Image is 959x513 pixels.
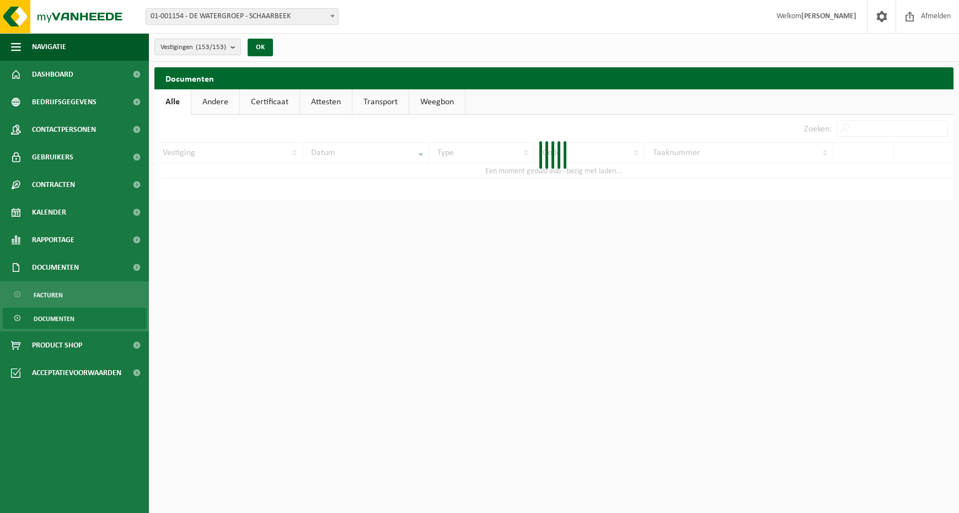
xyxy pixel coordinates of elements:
[32,254,79,281] span: Documenten
[34,308,74,329] span: Documenten
[409,89,465,115] a: Weegbon
[32,226,74,254] span: Rapportage
[146,9,338,24] span: 01-001154 - DE WATERGROEP - SCHAARBEEK
[191,89,239,115] a: Andere
[32,199,66,226] span: Kalender
[3,308,146,329] a: Documenten
[300,89,352,115] a: Attesten
[240,89,299,115] a: Certificaat
[160,39,226,56] span: Vestigingen
[352,89,409,115] a: Transport
[154,39,241,55] button: Vestigingen(153/153)
[32,171,75,199] span: Contracten
[146,8,339,25] span: 01-001154 - DE WATERGROEP - SCHAARBEEK
[154,67,953,89] h2: Documenten
[32,33,66,61] span: Navigatie
[32,143,73,171] span: Gebruikers
[3,284,146,305] a: Facturen
[248,39,273,56] button: OK
[154,89,191,115] a: Alle
[801,12,856,20] strong: [PERSON_NAME]
[32,88,97,116] span: Bedrijfsgegevens
[32,61,73,88] span: Dashboard
[196,44,226,51] count: (153/153)
[32,359,121,387] span: Acceptatievoorwaarden
[32,332,82,359] span: Product Shop
[34,285,63,306] span: Facturen
[32,116,96,143] span: Contactpersonen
